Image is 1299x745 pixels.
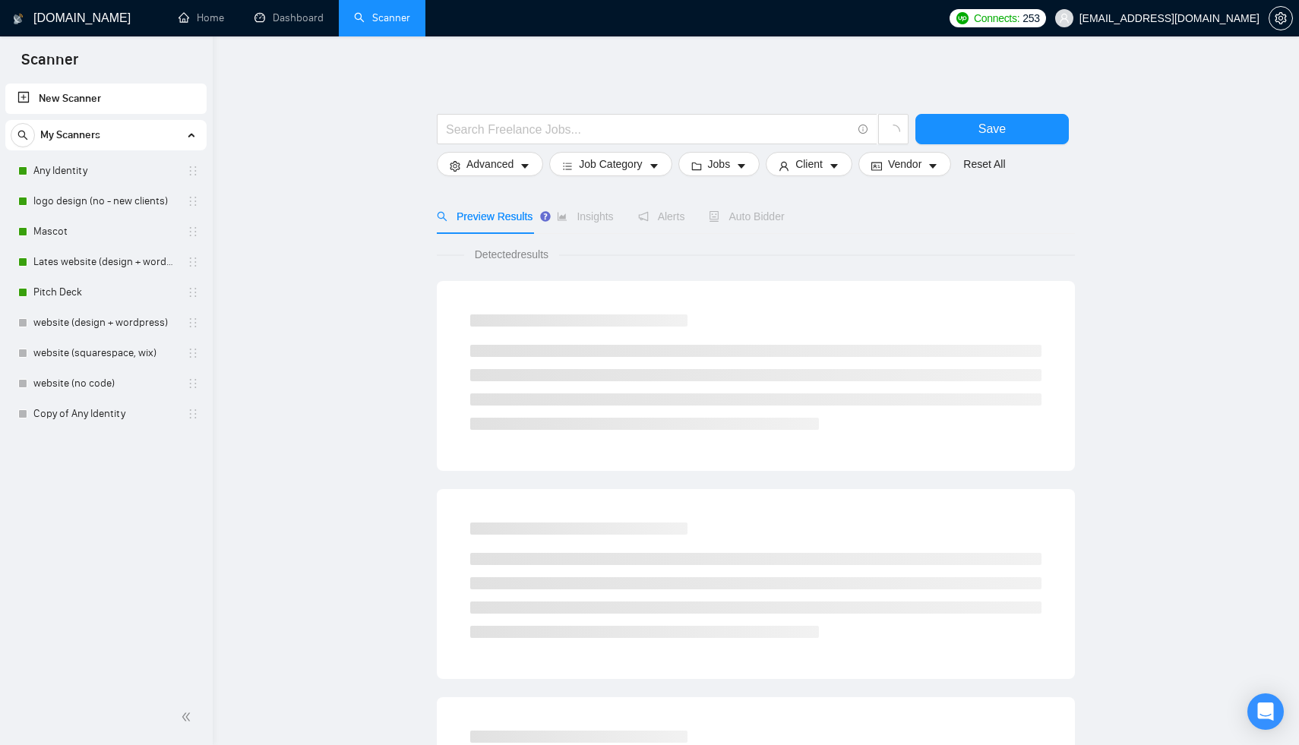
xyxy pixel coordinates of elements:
[1269,12,1293,24] a: setting
[579,156,642,172] span: Job Category
[974,10,1019,27] span: Connects:
[766,152,852,176] button: userClientcaret-down
[956,12,969,24] img: upwork-logo.png
[795,156,823,172] span: Client
[1247,693,1284,730] div: Open Intercom Messenger
[33,308,178,338] a: website (design + wordpress)
[779,160,789,172] span: user
[33,277,178,308] a: Pitch Deck
[187,286,199,298] span: holder
[638,211,649,222] span: notification
[649,160,659,172] span: caret-down
[928,160,938,172] span: caret-down
[829,160,839,172] span: caret-down
[549,152,672,176] button: barsJob Categorycaret-down
[562,160,573,172] span: bars
[11,123,35,147] button: search
[858,125,868,134] span: info-circle
[1059,13,1070,24] span: user
[33,338,178,368] a: website (squarespace, wix)
[638,210,685,223] span: Alerts
[437,211,447,222] span: search
[708,156,731,172] span: Jobs
[17,84,194,114] a: New Scanner
[446,120,852,139] input: Search Freelance Jobs...
[1269,6,1293,30] button: setting
[963,156,1005,172] a: Reset All
[33,216,178,247] a: Mascot
[187,256,199,268] span: holder
[858,152,951,176] button: idcardVendorcaret-down
[354,11,410,24] a: searchScanner
[11,130,34,140] span: search
[5,84,207,114] li: New Scanner
[437,152,543,176] button: settingAdvancedcaret-down
[187,408,199,420] span: holder
[539,210,552,223] div: Tooltip anchor
[450,160,460,172] span: setting
[464,246,559,263] span: Detected results
[33,399,178,429] a: Copy of Any Identity
[888,156,921,172] span: Vendor
[915,114,1069,144] button: Save
[871,160,882,172] span: idcard
[33,368,178,399] a: website (no code)
[187,317,199,329] span: holder
[1022,10,1039,27] span: 253
[33,156,178,186] a: Any Identity
[33,186,178,216] a: logo design (no - new clients)
[736,160,747,172] span: caret-down
[466,156,514,172] span: Advanced
[557,211,567,222] span: area-chart
[557,210,613,223] span: Insights
[437,210,533,223] span: Preview Results
[187,377,199,390] span: holder
[691,160,702,172] span: folder
[887,125,900,138] span: loading
[187,195,199,207] span: holder
[181,709,196,724] span: double-left
[978,119,1006,138] span: Save
[187,226,199,238] span: holder
[40,120,100,150] span: My Scanners
[254,11,324,24] a: dashboardDashboard
[179,11,224,24] a: homeHome
[520,160,530,172] span: caret-down
[5,120,207,429] li: My Scanners
[709,211,719,222] span: robot
[13,7,24,31] img: logo
[187,165,199,177] span: holder
[709,210,784,223] span: Auto Bidder
[187,347,199,359] span: holder
[1269,12,1292,24] span: setting
[9,49,90,80] span: Scanner
[33,247,178,277] a: Lates website (design + wordpress)
[678,152,760,176] button: folderJobscaret-down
